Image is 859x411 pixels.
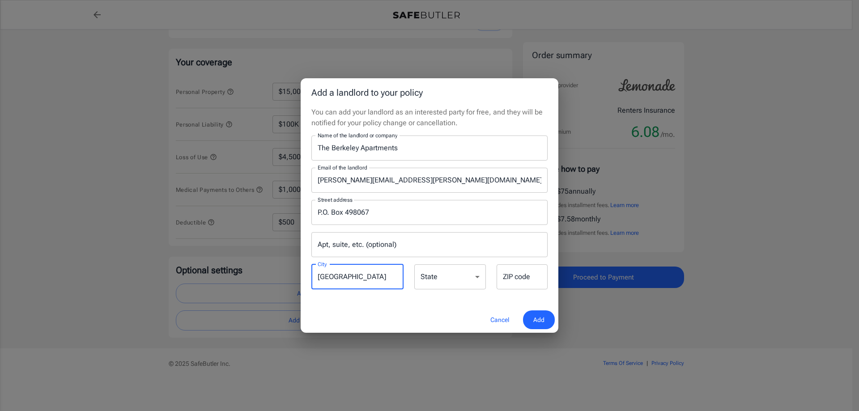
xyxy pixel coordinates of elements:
button: Cancel [480,310,519,330]
label: Street address [318,196,353,203]
p: You can add your landlord as an interested party for free, and they will be notified for your pol... [311,107,548,128]
label: City [318,260,327,268]
span: Add [533,314,544,326]
button: Add [523,310,555,330]
h2: Add a landlord to your policy [301,78,558,107]
label: Name of the landlord or company [318,131,397,139]
label: Email of the landlord [318,164,367,171]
